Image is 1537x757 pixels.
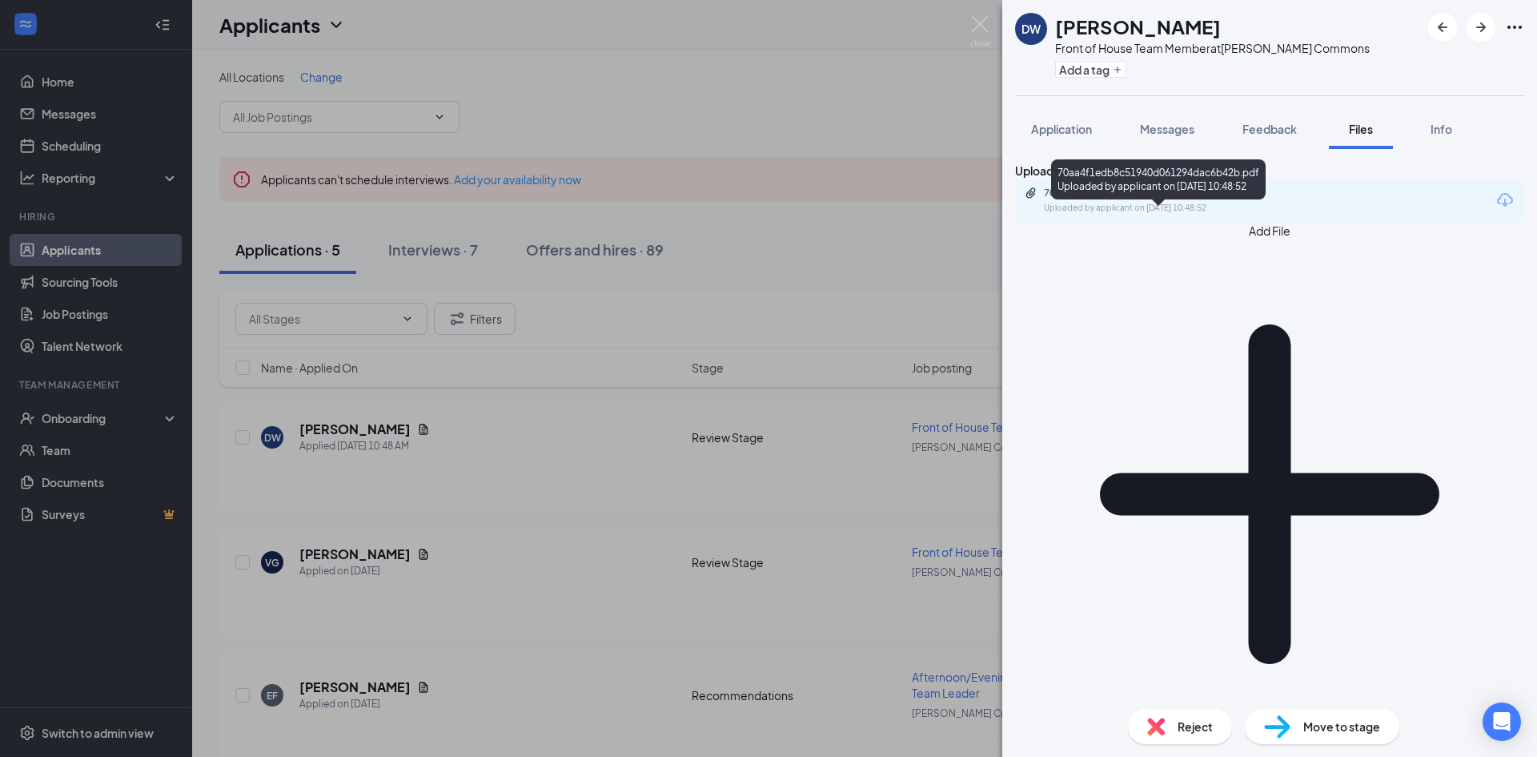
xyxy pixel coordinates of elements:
[1483,703,1521,741] div: Open Intercom Messenger
[1055,40,1370,56] div: Front of House Team Member at [PERSON_NAME] Commons
[1428,13,1457,42] button: ArrowLeftNew
[1495,191,1515,210] svg: Download
[1055,61,1126,78] button: PlusAdd a tag
[1433,18,1452,37] svg: ArrowLeftNew
[1025,187,1284,215] a: Paperclip70aa4f1edb8c51940d061294dac6b42b.pdfUploaded by applicant on [DATE] 10:48:52
[1055,13,1221,40] h1: [PERSON_NAME]
[1044,202,1284,215] div: Uploaded by applicant on [DATE] 10:48:52
[1467,13,1495,42] button: ArrowRight
[1044,187,1268,199] div: 70aa4f1edb8c51940d061294dac6b42b.pdf
[1303,718,1380,735] span: Move to stage
[1025,187,1037,199] svg: Paperclip
[1349,122,1373,136] span: Files
[1242,122,1297,136] span: Feedback
[1015,162,1524,179] div: Upload Resume
[1140,122,1194,136] span: Messages
[1505,18,1524,37] svg: Ellipses
[1015,240,1524,749] svg: Plus
[1031,122,1092,136] span: Application
[1471,18,1491,37] svg: ArrowRight
[1113,65,1122,74] svg: Plus
[1178,718,1213,735] span: Reject
[1051,159,1266,199] div: 70aa4f1edb8c51940d061294dac6b42b.pdf Uploaded by applicant on [DATE] 10:48:52
[1015,222,1524,749] button: Add FilePlus
[1021,21,1041,37] div: DW
[1431,122,1452,136] span: Info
